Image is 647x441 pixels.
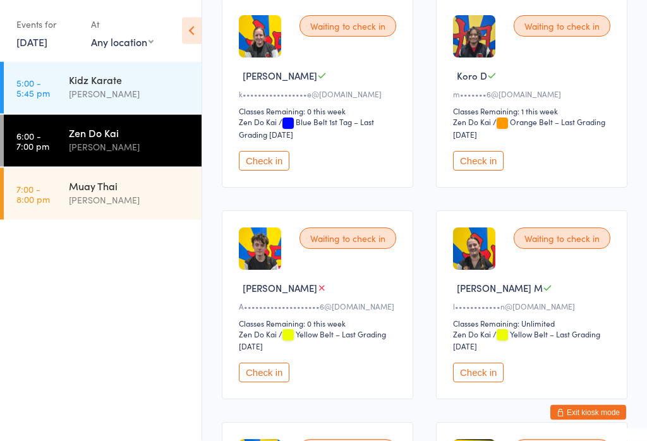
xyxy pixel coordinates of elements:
[457,282,543,295] span: [PERSON_NAME] M
[299,16,396,37] div: Waiting to check in
[4,115,202,167] a: 6:00 -7:00 pmZen Do Kai[PERSON_NAME]
[550,405,626,420] button: Exit kiosk mode
[4,168,202,220] a: 7:00 -8:00 pmMuay Thai[PERSON_NAME]
[69,73,191,87] div: Kidz Karate
[243,69,317,83] span: [PERSON_NAME]
[239,329,277,340] div: Zen Do Kai
[91,14,154,35] div: At
[239,117,374,140] span: / Blue Belt 1st Tag – Last Grading [DATE]
[453,329,600,352] span: / Yellow Belt – Last Grading [DATE]
[239,89,400,100] div: k•••••••••••••••••e@[DOMAIN_NAME]
[453,329,491,340] div: Zen Do Kai
[239,228,281,270] img: image1750840822.png
[453,16,495,58] img: image1751876585.png
[453,106,614,117] div: Classes Remaining: 1 this week
[514,228,610,250] div: Waiting to check in
[239,363,289,383] button: Check in
[69,179,191,193] div: Muay Thai
[239,16,281,58] img: image1750839788.png
[453,318,614,329] div: Classes Remaining: Unlimited
[69,87,191,101] div: [PERSON_NAME]
[514,16,610,37] div: Waiting to check in
[69,140,191,154] div: [PERSON_NAME]
[239,318,400,329] div: Classes Remaining: 0 this week
[239,117,277,128] div: Zen Do Kai
[453,117,605,140] span: / Orange Belt – Last Grading [DATE]
[16,184,50,204] time: 7:00 - 8:00 pm
[16,78,50,98] time: 5:00 - 5:45 pm
[243,282,317,295] span: [PERSON_NAME]
[453,117,491,128] div: Zen Do Kai
[453,301,614,312] div: l••••••••••••n@[DOMAIN_NAME]
[239,329,386,352] span: / Yellow Belt – Last Grading [DATE]
[239,301,400,312] div: A••••••••••••••••••••6@[DOMAIN_NAME]
[453,228,495,270] img: image1750839294.png
[453,152,504,171] button: Check in
[69,193,191,207] div: [PERSON_NAME]
[91,35,154,49] div: Any location
[453,363,504,383] button: Check in
[299,228,396,250] div: Waiting to check in
[457,69,487,83] span: Koro D
[69,126,191,140] div: Zen Do Kai
[16,14,78,35] div: Events for
[453,89,614,100] div: m•••••••6@[DOMAIN_NAME]
[239,106,400,117] div: Classes Remaining: 0 this week
[239,152,289,171] button: Check in
[4,62,202,114] a: 5:00 -5:45 pmKidz Karate[PERSON_NAME]
[16,35,47,49] a: [DATE]
[16,131,49,151] time: 6:00 - 7:00 pm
